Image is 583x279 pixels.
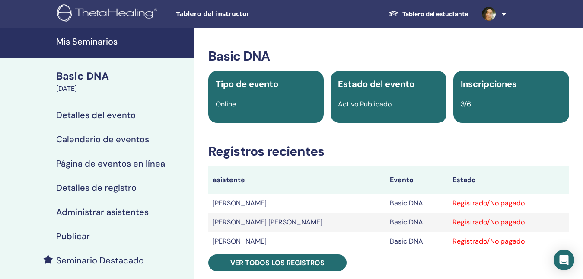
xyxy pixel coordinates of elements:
span: Inscripciones [461,78,517,90]
a: Basic DNA[DATE] [51,69,194,94]
span: Online [216,99,236,109]
td: [PERSON_NAME] [208,194,385,213]
div: Registrado/No pagado [452,198,565,208]
img: logo.png [57,4,160,24]
th: Evento [385,166,448,194]
td: Basic DNA [385,194,448,213]
img: default.jpg [482,7,496,21]
span: Tablero del instructor [176,10,306,19]
div: Basic DNA [56,69,189,83]
h4: Detalles del evento [56,110,136,120]
h4: Publicar [56,231,90,241]
div: [DATE] [56,83,189,94]
a: Ver todos los registros [208,254,347,271]
a: Tablero del estudiante [382,6,475,22]
h4: Calendario de eventos [56,134,149,144]
td: Basic DNA [385,213,448,232]
h4: Administrar asistentes [56,207,149,217]
th: Estado [448,166,569,194]
th: asistente [208,166,385,194]
span: Activo Publicado [338,99,392,109]
h4: Mis Seminarios [56,36,189,47]
h3: Basic DNA [208,48,569,64]
h4: Seminario Destacado [56,255,144,266]
div: Registrado/No pagado [452,217,565,228]
h4: Página de eventos en línea [56,158,165,169]
h3: Registros recientes [208,144,569,159]
span: Estado del evento [338,78,414,90]
span: Tipo de evento [216,78,278,90]
td: Basic DNA [385,232,448,251]
span: Ver todos los registros [230,258,325,267]
div: Registrado/No pagado [452,236,565,247]
img: graduation-cap-white.svg [389,10,399,17]
td: [PERSON_NAME] [208,232,385,251]
h4: Detalles de registro [56,183,137,193]
div: Open Intercom Messenger [554,250,574,270]
td: [PERSON_NAME] [PERSON_NAME] [208,213,385,232]
span: 3/6 [461,99,471,109]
